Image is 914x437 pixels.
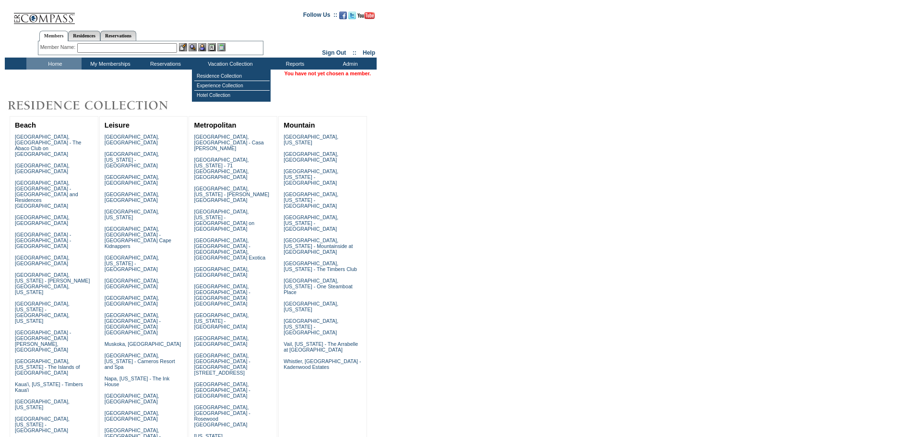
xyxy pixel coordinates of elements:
[15,180,78,209] a: [GEOGRAPHIC_DATA], [GEOGRAPHIC_DATA] - [GEOGRAPHIC_DATA] and Residences [GEOGRAPHIC_DATA]
[284,278,353,295] a: [GEOGRAPHIC_DATA], [US_STATE] - One Steamboat Place
[194,404,250,427] a: [GEOGRAPHIC_DATA], [GEOGRAPHIC_DATA] - Rosewood [GEOGRAPHIC_DATA]
[322,49,346,56] a: Sign Out
[179,43,187,51] img: b_edit.gif
[105,353,175,370] a: [GEOGRAPHIC_DATA], [US_STATE] - Carneros Resort and Spa
[284,121,315,129] a: Mountain
[266,58,321,70] td: Reports
[137,58,192,70] td: Reservations
[15,301,70,324] a: [GEOGRAPHIC_DATA], [US_STATE] - [GEOGRAPHIC_DATA], [US_STATE]
[105,174,159,186] a: [GEOGRAPHIC_DATA], [GEOGRAPHIC_DATA]
[321,58,377,70] td: Admin
[208,43,216,51] img: Reservations
[284,237,353,255] a: [GEOGRAPHIC_DATA], [US_STATE] - Mountainside at [GEOGRAPHIC_DATA]
[105,312,161,335] a: [GEOGRAPHIC_DATA], [GEOGRAPHIC_DATA] - [GEOGRAPHIC_DATA] [GEOGRAPHIC_DATA]
[15,134,82,157] a: [GEOGRAPHIC_DATA], [GEOGRAPHIC_DATA] - The Abaco Club on [GEOGRAPHIC_DATA]
[15,330,71,353] a: [GEOGRAPHIC_DATA] - [GEOGRAPHIC_DATA][PERSON_NAME], [GEOGRAPHIC_DATA]
[105,295,159,307] a: [GEOGRAPHIC_DATA], [GEOGRAPHIC_DATA]
[284,134,338,145] a: [GEOGRAPHIC_DATA], [US_STATE]
[353,49,356,56] span: ::
[194,81,270,91] td: Experience Collection
[339,14,347,20] a: Become our fan on Facebook
[105,151,159,168] a: [GEOGRAPHIC_DATA], [US_STATE] - [GEOGRAPHIC_DATA]
[339,12,347,19] img: Become our fan on Facebook
[105,341,181,347] a: Muskoka, [GEOGRAPHIC_DATA]
[105,255,159,272] a: [GEOGRAPHIC_DATA], [US_STATE] - [GEOGRAPHIC_DATA]
[217,43,226,51] img: b_calculator.gif
[284,260,357,272] a: [GEOGRAPHIC_DATA], [US_STATE] - The Timbers Club
[303,11,337,22] td: Follow Us ::
[284,318,338,335] a: [GEOGRAPHIC_DATA], [US_STATE] - [GEOGRAPHIC_DATA]
[284,151,338,163] a: [GEOGRAPHIC_DATA], [GEOGRAPHIC_DATA]
[15,255,70,266] a: [GEOGRAPHIC_DATA], [GEOGRAPHIC_DATA]
[284,168,338,186] a: [GEOGRAPHIC_DATA], [US_STATE] - [GEOGRAPHIC_DATA]
[68,31,100,41] a: Residences
[15,416,70,433] a: [GEOGRAPHIC_DATA], [US_STATE] - [GEOGRAPHIC_DATA]
[284,301,338,312] a: [GEOGRAPHIC_DATA], [US_STATE]
[194,157,249,180] a: [GEOGRAPHIC_DATA], [US_STATE] - 71 [GEOGRAPHIC_DATA], [GEOGRAPHIC_DATA]
[194,335,249,347] a: [GEOGRAPHIC_DATA], [GEOGRAPHIC_DATA]
[5,14,12,15] img: i.gif
[194,71,270,81] td: Residence Collection
[105,191,159,203] a: [GEOGRAPHIC_DATA], [GEOGRAPHIC_DATA]
[5,96,192,115] img: Destinations by Exclusive Resorts
[348,12,356,19] img: Follow us on Twitter
[357,14,375,20] a: Subscribe to our YouTube Channel
[284,358,361,370] a: Whistler, [GEOGRAPHIC_DATA] - Kadenwood Estates
[105,278,159,289] a: [GEOGRAPHIC_DATA], [GEOGRAPHIC_DATA]
[13,5,75,24] img: Compass Home
[194,266,249,278] a: [GEOGRAPHIC_DATA], [GEOGRAPHIC_DATA]
[15,163,70,174] a: [GEOGRAPHIC_DATA], [GEOGRAPHIC_DATA]
[15,381,83,393] a: Kaua'i, [US_STATE] - Timbers Kaua'i
[284,214,338,232] a: [GEOGRAPHIC_DATA], [US_STATE] - [GEOGRAPHIC_DATA]
[194,312,249,330] a: [GEOGRAPHIC_DATA], [US_STATE] - [GEOGRAPHIC_DATA]
[194,283,250,307] a: [GEOGRAPHIC_DATA], [GEOGRAPHIC_DATA] - [GEOGRAPHIC_DATA] [GEOGRAPHIC_DATA]
[192,58,266,70] td: Vacation Collection
[15,232,71,249] a: [GEOGRAPHIC_DATA] - [GEOGRAPHIC_DATA] - [GEOGRAPHIC_DATA]
[15,121,36,129] a: Beach
[348,14,356,20] a: Follow us on Twitter
[194,209,254,232] a: [GEOGRAPHIC_DATA], [US_STATE] - [GEOGRAPHIC_DATA] on [GEOGRAPHIC_DATA]
[105,226,171,249] a: [GEOGRAPHIC_DATA], [GEOGRAPHIC_DATA] - [GEOGRAPHIC_DATA] Cape Kidnappers
[194,353,250,376] a: [GEOGRAPHIC_DATA], [GEOGRAPHIC_DATA] - [GEOGRAPHIC_DATA][STREET_ADDRESS]
[363,49,375,56] a: Help
[39,31,69,41] a: Members
[26,58,82,70] td: Home
[100,31,136,41] a: Reservations
[105,209,159,220] a: [GEOGRAPHIC_DATA], [US_STATE]
[105,410,159,422] a: [GEOGRAPHIC_DATA], [GEOGRAPHIC_DATA]
[15,399,70,410] a: [GEOGRAPHIC_DATA], [US_STATE]
[194,381,250,399] a: [GEOGRAPHIC_DATA], [GEOGRAPHIC_DATA] - [GEOGRAPHIC_DATA]
[357,12,375,19] img: Subscribe to our YouTube Channel
[284,341,358,353] a: Vail, [US_STATE] - The Arrabelle at [GEOGRAPHIC_DATA]
[15,272,90,295] a: [GEOGRAPHIC_DATA], [US_STATE] - [PERSON_NAME][GEOGRAPHIC_DATA], [US_STATE]
[105,376,170,387] a: Napa, [US_STATE] - The Ink House
[194,121,236,129] a: Metropolitan
[40,43,77,51] div: Member Name:
[194,186,269,203] a: [GEOGRAPHIC_DATA], [US_STATE] - [PERSON_NAME][GEOGRAPHIC_DATA]
[15,214,70,226] a: [GEOGRAPHIC_DATA], [GEOGRAPHIC_DATA]
[198,43,206,51] img: Impersonate
[15,358,80,376] a: [GEOGRAPHIC_DATA], [US_STATE] - The Islands of [GEOGRAPHIC_DATA]
[105,121,130,129] a: Leisure
[284,191,338,209] a: [GEOGRAPHIC_DATA], [US_STATE] - [GEOGRAPHIC_DATA]
[105,393,159,404] a: [GEOGRAPHIC_DATA], [GEOGRAPHIC_DATA]
[82,58,137,70] td: My Memberships
[189,43,197,51] img: View
[105,134,159,145] a: [GEOGRAPHIC_DATA], [GEOGRAPHIC_DATA]
[285,71,371,76] span: You have not yet chosen a member.
[194,237,265,260] a: [GEOGRAPHIC_DATA], [GEOGRAPHIC_DATA] - [GEOGRAPHIC_DATA], [GEOGRAPHIC_DATA] Exotica
[194,134,263,151] a: [GEOGRAPHIC_DATA], [GEOGRAPHIC_DATA] - Casa [PERSON_NAME]
[194,91,270,100] td: Hotel Collection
